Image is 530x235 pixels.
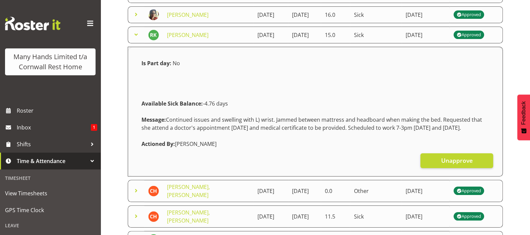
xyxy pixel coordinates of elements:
img: Rosterit website logo [5,17,60,30]
td: [DATE] [402,27,449,43]
div: Approved [457,31,481,39]
strong: Available Sick Balance: [141,100,203,107]
td: [DATE] [253,6,288,23]
a: [PERSON_NAME], [PERSON_NAME] [167,209,210,224]
td: [DATE] [253,180,288,202]
td: Sick [350,27,402,43]
div: Many Hands Limited t/a Cornwall Rest Home [12,52,89,72]
td: 0.0 [321,180,350,202]
td: Other [350,180,402,202]
strong: Message: [141,116,166,123]
img: thomas-lani973f05299e341621cb024643ca29d998.png [148,9,159,20]
td: 11.5 [321,205,350,228]
td: 15.0 [321,27,350,43]
td: 16.0 [321,6,350,23]
span: View Timesheets [5,188,96,198]
span: 1 [91,124,97,131]
td: [DATE] [288,27,321,43]
span: Feedback [521,101,527,125]
td: Sick [350,205,402,228]
span: Inbox [17,122,91,132]
td: [DATE] [402,205,449,228]
button: Unapprove [420,153,493,168]
a: [PERSON_NAME] [167,11,209,18]
a: GPS Time Clock [2,202,99,219]
td: [DATE] [288,180,321,202]
div: Leave [2,219,99,232]
td: [DATE] [402,180,449,202]
a: [PERSON_NAME], [PERSON_NAME] [167,183,210,199]
strong: Is Part day: [141,60,171,67]
div: Approved [457,187,481,195]
a: [PERSON_NAME] [167,31,209,39]
a: View Timesheets [2,185,99,202]
span: No [173,60,180,67]
td: [DATE] [288,205,321,228]
img: charline-hannecart11694.jpg [148,211,159,222]
td: Sick [350,6,402,23]
span: GPS Time Clock [5,205,96,215]
span: Unapprove [441,156,472,165]
span: Time & Attendance [17,156,87,166]
td: [DATE] [288,6,321,23]
img: renu-kumar11474.jpg [148,30,159,40]
div: Timesheet [2,171,99,185]
td: [DATE] [253,27,288,43]
strong: Actioned By: [141,140,175,148]
div: -4.76 days [137,95,493,112]
img: charline-hannecart11694.jpg [148,186,159,196]
td: [DATE] [402,6,449,23]
span: Roster [17,106,97,116]
span: Shifts [17,139,87,149]
div: Approved [457,212,481,221]
div: [PERSON_NAME] [137,136,493,152]
button: Feedback - Show survey [517,94,530,140]
td: [DATE] [253,205,288,228]
div: Continued issues and swelling with L) wrist. Jammed between mattress and headboard when making th... [137,112,493,136]
div: Approved [457,11,481,19]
